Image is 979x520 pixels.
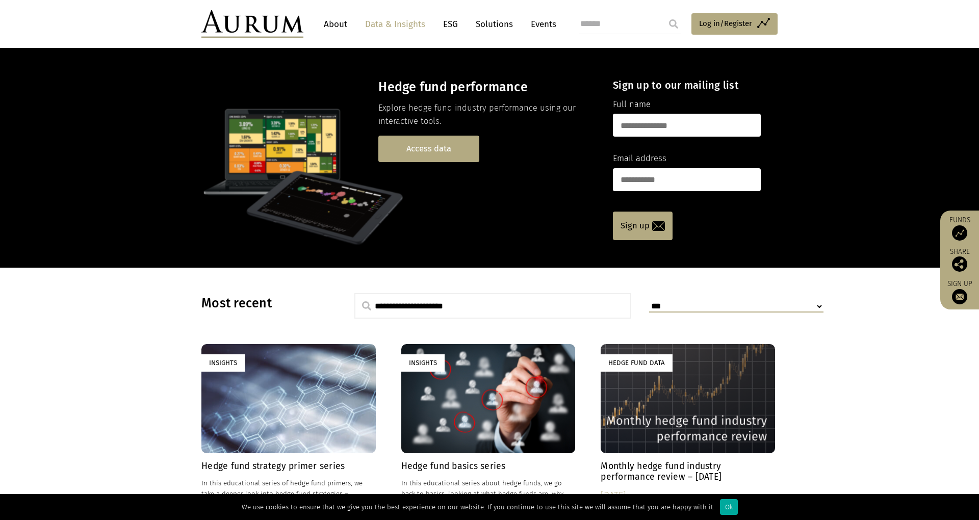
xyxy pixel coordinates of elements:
[401,354,445,371] div: Insights
[613,79,761,91] h4: Sign up to our mailing list
[526,15,556,34] a: Events
[720,499,738,515] div: Ok
[691,13,778,35] a: Log in/Register
[471,15,518,34] a: Solutions
[601,461,775,482] h4: Monthly hedge fund industry performance review – [DATE]
[378,136,479,162] a: Access data
[652,221,665,231] img: email-icon
[663,14,684,34] input: Submit
[601,488,775,503] div: [DATE]
[201,10,303,38] img: Aurum
[613,152,666,165] label: Email address
[401,478,576,510] p: In this educational series about hedge funds, we go back to basics, looking at what hedge funds a...
[952,225,967,241] img: Access Funds
[201,296,329,311] h3: Most recent
[319,15,352,34] a: About
[201,354,245,371] div: Insights
[945,279,974,304] a: Sign up
[945,216,974,241] a: Funds
[401,461,576,472] h4: Hedge fund basics series
[201,478,376,510] p: In this educational series of hedge fund primers, we take a deeper look into hedge fund strategie...
[952,256,967,272] img: Share this post
[699,17,752,30] span: Log in/Register
[601,354,673,371] div: Hedge Fund Data
[201,461,376,472] h4: Hedge fund strategy primer series
[378,80,595,95] h3: Hedge fund performance
[945,248,974,272] div: Share
[613,212,673,240] a: Sign up
[378,101,595,128] p: Explore hedge fund industry performance using our interactive tools.
[952,289,967,304] img: Sign up to our newsletter
[438,15,463,34] a: ESG
[360,15,430,34] a: Data & Insights
[362,301,371,310] img: search.svg
[613,98,651,111] label: Full name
